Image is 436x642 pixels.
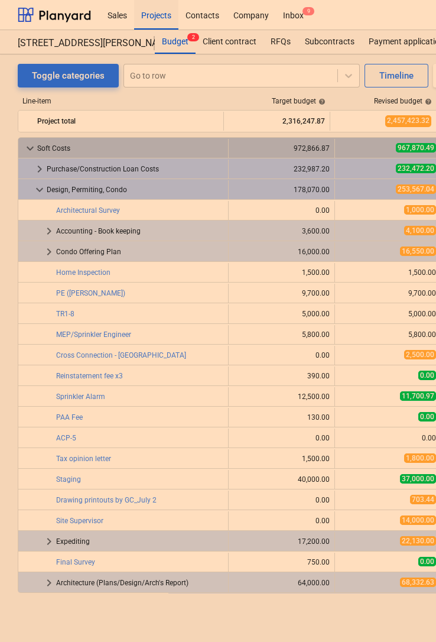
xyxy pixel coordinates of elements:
[400,536,436,546] span: 22,130.00
[233,455,330,463] div: 1,500.00
[404,453,436,463] span: 1,800.00
[404,205,436,215] span: 1,000.00
[400,515,436,525] span: 14,000.00
[155,30,196,54] div: Budget
[56,268,110,277] a: Home Inspection
[56,455,111,463] a: Tax opinion letter
[233,434,330,442] div: 0.00
[233,372,330,380] div: 390.00
[56,289,125,297] a: PE ([PERSON_NAME])
[400,247,436,256] span: 16,550.00
[56,558,95,566] a: Final Survey
[233,579,330,587] div: 64,000.00
[404,350,436,359] span: 2,500.00
[233,310,330,318] div: 5,000.00
[385,115,431,127] span: 2,457,423.32
[56,393,105,401] a: Sprinkler Alarm
[233,517,330,525] div: 0.00
[37,139,223,158] div: Soft Costs
[56,434,76,442] a: ACP-5
[396,143,436,153] span: 967,870.49
[233,144,330,153] div: 972,866.87
[42,245,56,259] span: keyboard_arrow_right
[233,496,330,504] div: 0.00
[42,576,56,590] span: keyboard_arrow_right
[32,183,47,197] span: keyboard_arrow_down
[56,573,223,592] div: Architecture (Plans/Design/Arch's Report)
[410,495,436,504] span: 703.44
[233,289,330,297] div: 9,700.00
[42,224,56,238] span: keyboard_arrow_right
[233,537,330,546] div: 17,200.00
[263,30,298,54] a: RFQs
[18,37,141,50] div: [STREET_ADDRESS][PERSON_NAME]
[340,268,436,277] div: 1,500.00
[56,372,123,380] a: Reinstatement fee x3
[233,393,330,401] div: 12,500.00
[233,165,330,173] div: 232,987.20
[32,68,105,83] div: Toggle categories
[233,206,330,215] div: 0.00
[233,248,330,256] div: 16,000.00
[418,412,436,421] span: 0.00
[56,206,120,215] a: Architectural Survey
[23,141,37,155] span: keyboard_arrow_down
[37,112,219,131] div: Project total
[302,7,314,15] span: 9
[400,578,436,587] span: 68,332.63
[340,434,436,442] div: 0.00
[56,496,157,504] a: Drawing printouts by GC_July 2
[233,227,330,235] div: 3,600.00
[418,371,436,380] span: 0.00
[400,474,436,484] span: 37,000.00
[365,64,428,87] button: Timeline
[404,226,436,235] span: 4,100.00
[18,97,224,105] div: Line-item
[379,68,414,83] div: Timeline
[56,475,81,484] a: Staging
[56,330,131,339] a: MEP/Sprinkler Engineer
[233,268,330,277] div: 1,500.00
[233,558,330,566] div: 750.00
[56,222,223,241] div: Accounting - Book keeping
[47,160,223,179] div: Purchase/Construction Loan Costs
[56,310,74,318] a: TR1-8
[340,330,436,339] div: 5,800.00
[56,532,223,551] div: Expediting
[47,180,223,199] div: Design, Permiting, Condo
[418,557,436,566] span: 0.00
[374,97,432,105] div: Revised budget
[32,162,47,176] span: keyboard_arrow_right
[340,310,436,318] div: 5,000.00
[56,351,186,359] a: Cross Connection - [GEOGRAPHIC_DATA]
[233,475,330,484] div: 40,000.00
[233,330,330,339] div: 5,800.00
[400,391,436,401] span: 11,700.97
[56,413,83,421] a: PAA Fee
[233,186,330,194] div: 178,070.00
[396,164,436,173] span: 232,472.20
[56,242,223,261] div: Condo Offering Plan
[298,30,362,54] a: Subcontracts
[340,289,436,297] div: 9,700.00
[56,517,103,525] a: Site Supervisor
[233,351,330,359] div: 0.00
[155,30,196,54] a: Budget2
[396,184,436,194] span: 253,567.04
[196,30,263,54] a: Client contract
[422,98,432,105] span: help
[42,534,56,549] span: keyboard_arrow_right
[229,112,325,131] div: 2,316,247.87
[18,64,119,87] button: Toggle categories
[187,33,199,41] span: 2
[377,585,436,642] iframe: Chat Widget
[272,97,326,105] div: Target budget
[233,413,330,421] div: 130.00
[316,98,326,105] span: help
